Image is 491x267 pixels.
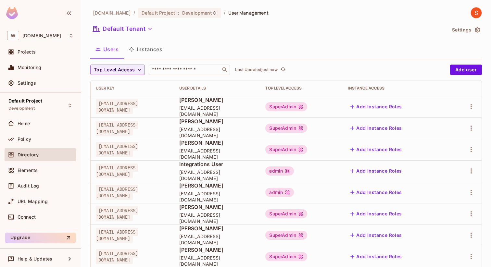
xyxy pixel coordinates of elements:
span: [PERSON_NAME] [179,182,255,189]
span: [EMAIL_ADDRESS][DOMAIN_NAME] [179,105,255,117]
span: [EMAIL_ADDRESS][DOMAIN_NAME] [179,190,255,203]
span: Elements [18,168,38,173]
button: Add Instance Roles [348,123,404,133]
div: SuperAdmin [265,102,307,111]
span: : [178,10,180,16]
span: [EMAIL_ADDRESS][DOMAIN_NAME] [96,228,138,243]
span: Development [182,10,212,16]
span: Workspace: withpronto.com [22,33,61,38]
span: [PERSON_NAME] [179,118,255,125]
span: [EMAIL_ADDRESS][DOMAIN_NAME] [179,148,255,160]
span: Click to refresh data [278,66,287,74]
span: Help & Updates [18,256,52,261]
span: Connect [18,214,36,220]
div: SuperAdmin [265,124,307,133]
div: User Details [179,86,255,91]
span: Home [18,121,30,126]
span: URL Mapping [18,199,48,204]
div: admin [265,166,294,176]
span: [EMAIL_ADDRESS][DOMAIN_NAME] [179,233,255,246]
span: User Management [228,10,269,16]
span: refresh [280,67,286,73]
span: [PERSON_NAME] [179,139,255,146]
span: [PERSON_NAME] [179,246,255,253]
button: Add Instance Roles [348,209,404,219]
button: Add Instance Roles [348,251,404,262]
button: Instances [124,41,168,57]
div: SuperAdmin [265,145,307,154]
span: Directory [18,152,39,157]
p: Last Updated just now [235,67,278,72]
button: Add Instance Roles [348,187,404,198]
button: Add Instance Roles [348,230,404,240]
button: Users [90,41,124,57]
button: Upgrade [5,233,76,243]
button: Top Level Access [90,65,145,75]
span: W [7,31,19,40]
div: User Key [96,86,169,91]
span: Top Level Access [94,66,135,74]
span: Default Project [142,10,175,16]
span: [EMAIL_ADDRESS][DOMAIN_NAME] [96,206,138,221]
span: [EMAIL_ADDRESS][DOMAIN_NAME] [179,255,255,267]
span: [PERSON_NAME] [179,203,255,211]
div: Top Level Access [265,86,337,91]
span: [EMAIL_ADDRESS][DOMAIN_NAME] [96,185,138,200]
div: SuperAdmin [265,209,307,218]
div: Instance Access [348,86,443,91]
img: Shubhang Singhal [471,7,482,18]
button: Settings [449,25,482,35]
span: Policy [18,137,31,142]
span: Integrations User [179,161,255,168]
span: [EMAIL_ADDRESS][DOMAIN_NAME] [96,164,138,178]
div: SuperAdmin [265,252,307,261]
button: Add Instance Roles [348,144,404,155]
span: Audit Log [18,183,39,188]
span: [EMAIL_ADDRESS][DOMAIN_NAME] [179,212,255,224]
button: Add Instance Roles [348,102,404,112]
span: [EMAIL_ADDRESS][DOMAIN_NAME] [96,121,138,136]
button: refresh [279,66,287,74]
span: Development [8,106,35,111]
button: Add Instance Roles [348,166,404,176]
span: Monitoring [18,65,42,70]
div: admin [265,188,294,197]
span: Default Project [8,98,42,103]
span: Projects [18,49,36,55]
button: Add user [450,65,482,75]
li: / [133,10,135,16]
span: [EMAIL_ADDRESS][DOMAIN_NAME] [96,249,138,264]
div: SuperAdmin [265,231,307,240]
img: SReyMgAAAABJRU5ErkJggg== [6,7,18,19]
span: [EMAIL_ADDRESS][DOMAIN_NAME] [96,99,138,114]
span: Settings [18,80,36,86]
span: [EMAIL_ADDRESS][DOMAIN_NAME] [96,142,138,157]
span: [EMAIL_ADDRESS][DOMAIN_NAME] [179,169,255,181]
span: the active workspace [93,10,131,16]
button: Default Tenant [90,24,155,34]
li: / [224,10,225,16]
span: [PERSON_NAME] [179,96,255,103]
span: [EMAIL_ADDRESS][DOMAIN_NAME] [179,126,255,139]
span: [PERSON_NAME] [179,225,255,232]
